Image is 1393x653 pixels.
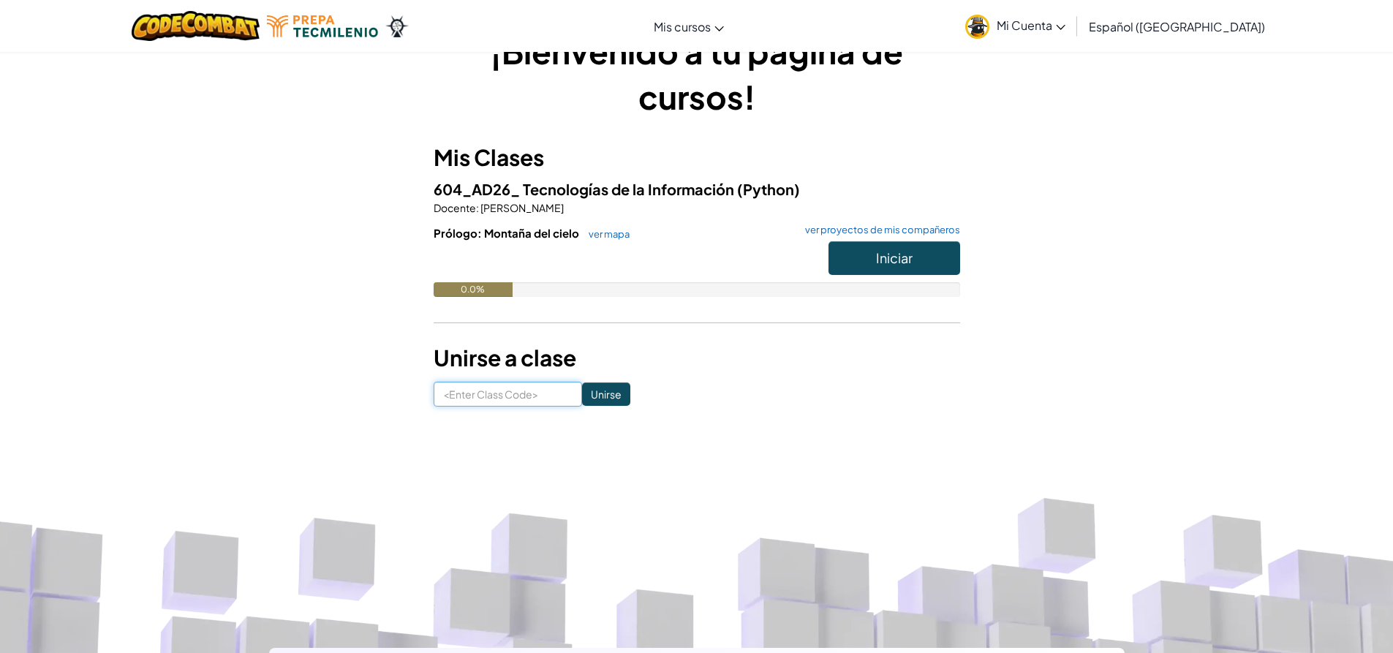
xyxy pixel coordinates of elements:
h1: ¡Bienvenido a tu página de cursos! [434,29,960,119]
a: ver proyectos de mis compañeros [798,225,960,235]
a: Mi Cuenta [958,3,1073,49]
a: Mis cursos [646,7,731,46]
h3: Unirse a clase [434,341,960,374]
input: Unirse [582,382,630,406]
span: Iniciar [876,249,913,266]
span: : [476,201,479,214]
span: [PERSON_NAME] [479,201,564,214]
img: CodeCombat logo [132,11,260,41]
span: Español ([GEOGRAPHIC_DATA]) [1089,19,1265,34]
span: Docente [434,201,476,214]
h3: Mis Clases [434,141,960,174]
img: avatar [965,15,989,39]
a: ver mapa [581,228,630,240]
span: Mi Cuenta [997,18,1065,33]
span: Mis cursos [654,19,711,34]
img: Tecmilenio logo [267,15,378,37]
span: Prólogo: Montaña del cielo [434,226,581,240]
div: 0.0% [434,282,513,297]
span: (Python) [737,180,800,198]
button: Iniciar [828,241,960,275]
input: <Enter Class Code> [434,382,582,407]
span: 604_AD26_ Tecnologías de la Información [434,180,737,198]
img: Ozaria [385,15,409,37]
a: Español ([GEOGRAPHIC_DATA]) [1081,7,1272,46]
